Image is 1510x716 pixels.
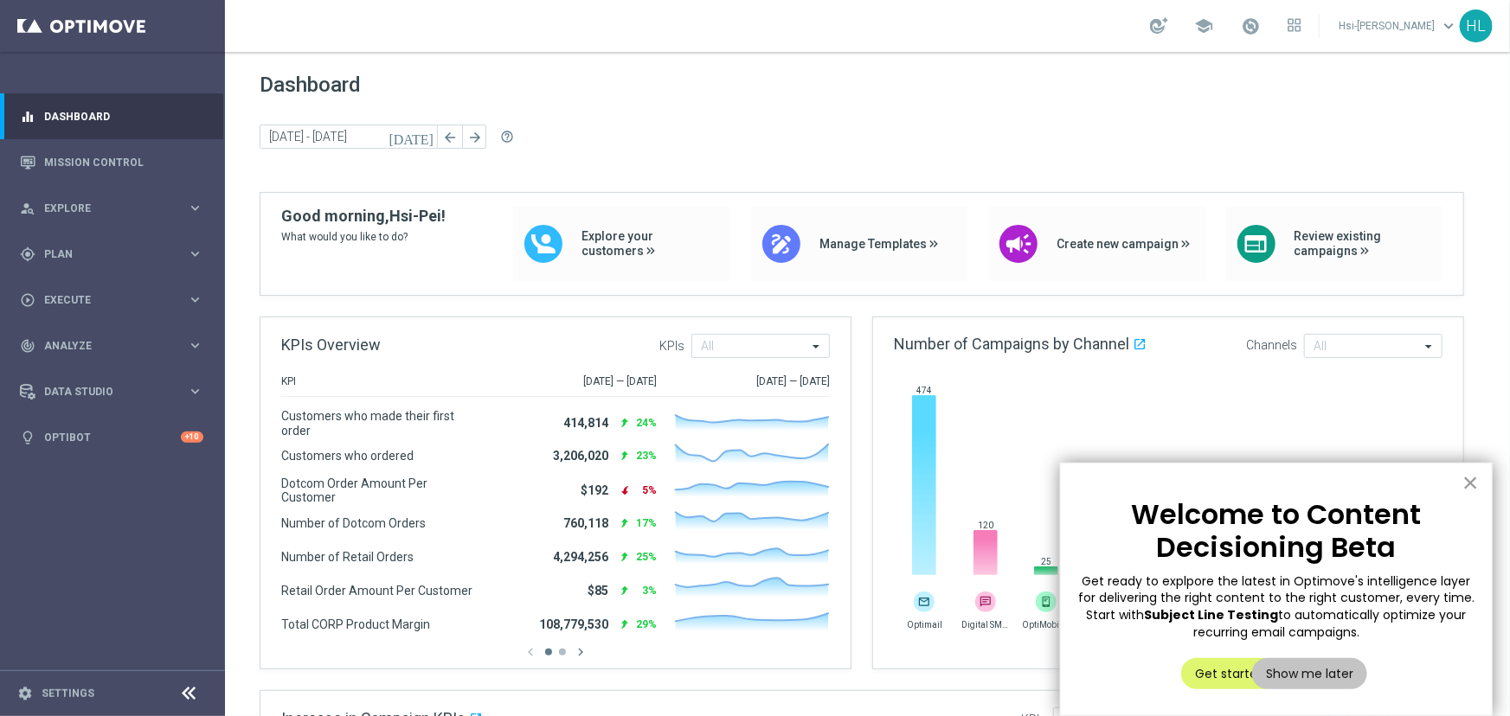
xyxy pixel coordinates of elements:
span: Plan [44,249,187,259]
i: settings [17,686,33,701]
i: play_circle_outline [20,292,35,308]
i: keyboard_arrow_right [187,246,203,262]
i: keyboard_arrow_right [187,291,203,308]
a: Dashboard [44,93,203,139]
i: keyboard_arrow_right [187,383,203,400]
div: Optibot [20,414,203,460]
i: lightbulb [20,430,35,445]
i: equalizer [20,109,35,125]
span: Execute [44,295,187,305]
span: Explore [44,203,187,214]
div: Mission Control [20,139,203,185]
i: person_search [20,201,35,216]
span: Data Studio [44,387,187,397]
p: Welcome to Content Decisioning Beta [1078,498,1475,565]
i: track_changes [20,338,35,354]
div: Data Studio [20,384,187,400]
i: keyboard_arrow_right [187,337,203,354]
button: Close [1462,469,1479,496]
a: Hsi-[PERSON_NAME] [1337,13,1460,39]
span: school [1194,16,1213,35]
button: Get started [1181,658,1279,689]
div: Analyze [20,338,187,354]
button: Show me later [1252,658,1367,689]
a: Settings [42,688,94,699]
div: Explore [20,201,187,216]
span: Get ready to explpore the latest in Optimove's intelligence layer for delivering the right conten... [1078,572,1478,623]
div: +10 [181,432,203,443]
span: keyboard_arrow_down [1439,16,1458,35]
span: to automatically optimize your recurring email campaigns. [1193,606,1470,641]
i: keyboard_arrow_right [187,200,203,216]
a: Mission Control [44,139,203,185]
div: Dashboard [20,93,203,139]
a: Optibot [44,414,181,460]
div: HL [1460,10,1493,42]
div: Execute [20,292,187,308]
span: Analyze [44,341,187,351]
strong: Subject Line Testing [1145,606,1279,623]
div: Plan [20,246,187,262]
i: gps_fixed [20,246,35,262]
